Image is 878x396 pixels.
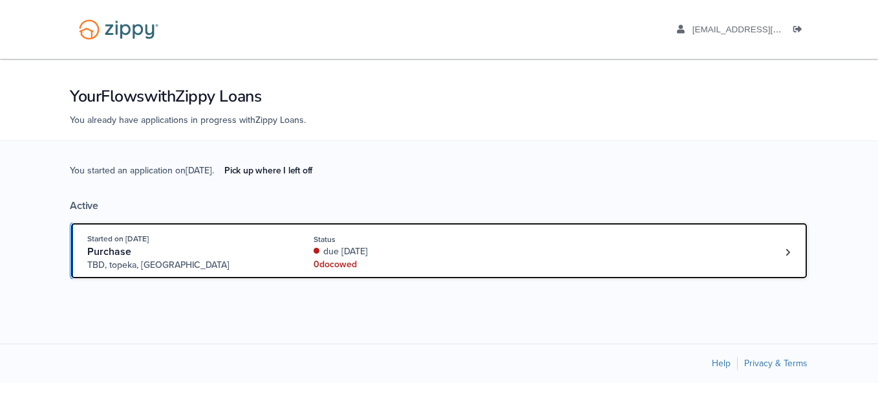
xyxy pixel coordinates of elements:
[214,160,323,181] a: Pick up where I left off
[70,13,167,46] img: Logo
[87,259,284,272] span: TBD, topeka, [GEOGRAPHIC_DATA]
[70,164,323,199] span: You started an application on [DATE] .
[87,245,131,258] span: Purchase
[712,358,731,369] a: Help
[70,85,808,107] h1: Your Flows with Zippy Loans
[87,234,149,243] span: Started on [DATE]
[677,25,841,38] a: edit profile
[314,245,486,258] div: due [DATE]
[793,25,808,38] a: Log out
[70,199,808,212] div: Active
[70,222,808,280] a: Open loan 4215329
[314,234,486,245] div: Status
[744,358,808,369] a: Privacy & Terms
[778,243,797,262] a: Loan number 4215329
[70,115,306,126] span: You already have applications in progress with Zippy Loans .
[692,25,841,34] span: princess.shay1998@gmail.com
[314,258,486,271] div: 0 doc owed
